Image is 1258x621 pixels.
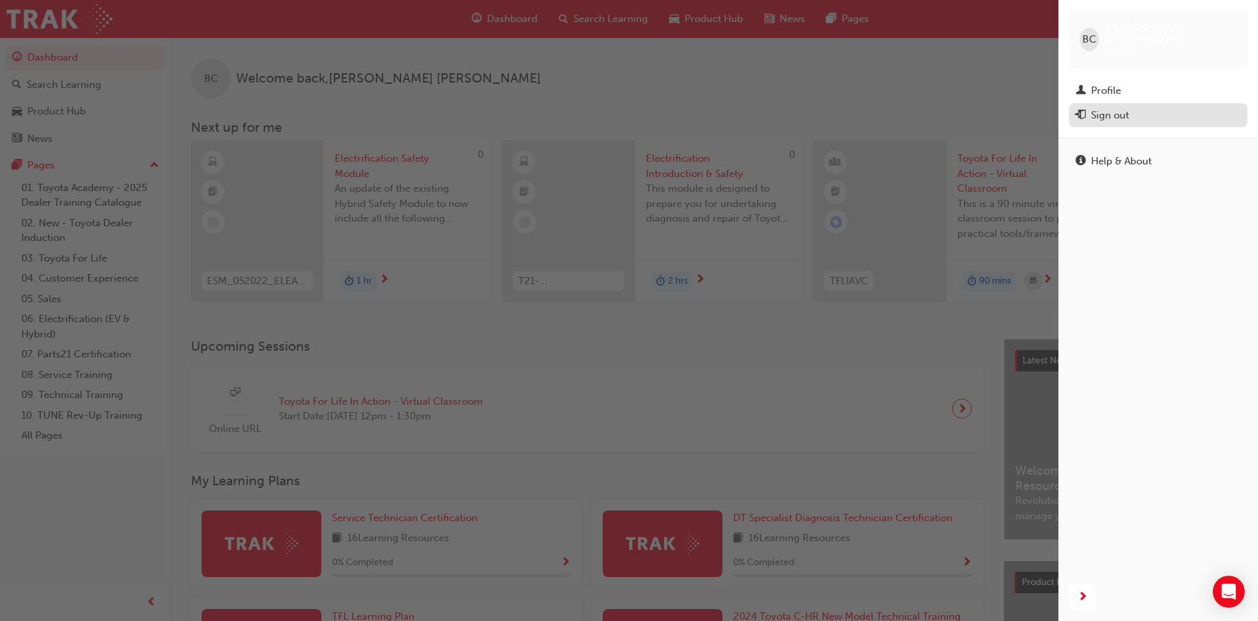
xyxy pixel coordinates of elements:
[1091,154,1152,169] div: Help & About
[1069,149,1247,174] a: Help & About
[1069,103,1247,128] button: Sign out
[1078,589,1088,606] span: next-icon
[1104,21,1237,45] span: [PERSON_NAME] [PERSON_NAME]
[1076,85,1086,97] span: man-icon
[1076,110,1086,122] span: exit-icon
[1091,83,1121,99] div: Profile
[1076,156,1086,168] span: info-icon
[1069,79,1247,103] a: Profile
[1104,46,1136,57] span: 660216
[1091,108,1129,123] div: Sign out
[1082,32,1096,47] span: BC
[1213,576,1245,608] div: Open Intercom Messenger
